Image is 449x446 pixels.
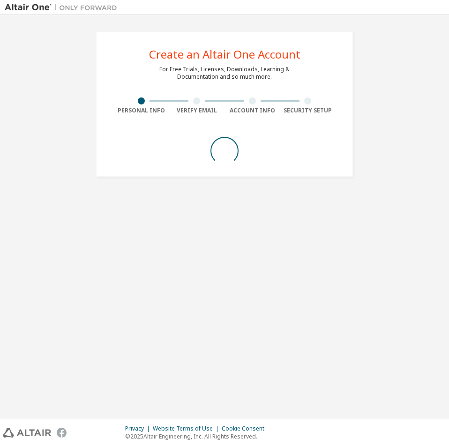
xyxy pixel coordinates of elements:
div: Website Terms of Use [153,425,222,432]
div: Create an Altair One Account [149,49,300,60]
img: altair_logo.svg [3,428,51,438]
p: © 2025 Altair Engineering, Inc. All Rights Reserved. [125,432,270,440]
img: facebook.svg [57,428,67,438]
div: For Free Trials, Licenses, Downloads, Learning & Documentation and so much more. [159,66,290,81]
div: Verify Email [169,107,225,114]
div: Personal Info [113,107,169,114]
div: Security Setup [280,107,336,114]
img: Altair One [5,3,122,12]
div: Account Info [224,107,280,114]
div: Cookie Consent [222,425,270,432]
div: Privacy [125,425,153,432]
